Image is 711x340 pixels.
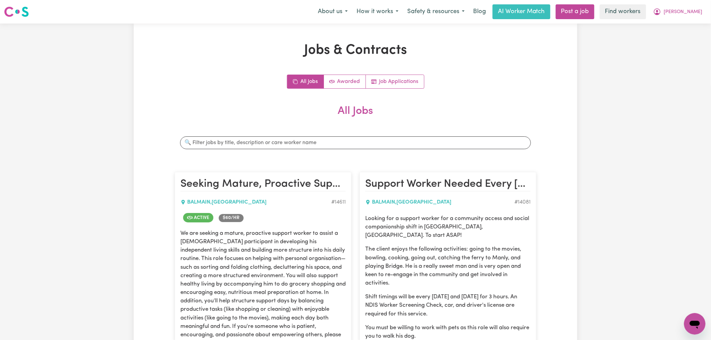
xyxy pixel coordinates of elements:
[365,214,531,240] p: Looking for a support worker for a community access and social companionship shift in [GEOGRAPHIC...
[403,5,469,19] button: Safety & resources
[556,4,594,19] a: Post a job
[366,75,424,88] a: Job applications
[313,5,352,19] button: About us
[331,198,346,206] div: Job ID #14611
[324,75,366,88] a: Active jobs
[175,42,536,58] h1: Jobs & Contracts
[180,136,531,149] input: 🔍 Filter jobs by title, description or care worker name
[365,178,531,191] h2: Support Worker Needed Every Tuesday And Friday In Balmain NSW
[4,6,29,18] img: Careseekers logo
[180,178,346,191] h2: Seeking Mature, Proactive Support Worker for Independent Living Support
[493,4,550,19] a: AI Worker Match
[175,105,536,128] h2: All Jobs
[469,4,490,19] a: Blog
[352,5,403,19] button: How it works
[600,4,646,19] a: Find workers
[664,8,703,16] span: [PERSON_NAME]
[219,214,244,222] span: Job rate per hour
[684,313,706,335] iframe: Button to launch messaging window
[649,5,707,19] button: My Account
[365,198,514,206] div: BALMAIN , [GEOGRAPHIC_DATA]
[180,198,331,206] div: BALMAIN , [GEOGRAPHIC_DATA]
[365,245,531,287] p: The client enjoys the following activities: going to the movies, bowling, cooking, going out, cat...
[514,198,531,206] div: Job ID #14081
[365,293,531,318] p: Shift timings will be every [DATE] and [DATE] for 3 hours. An NDIS Worker Screening Check, car, a...
[4,4,29,19] a: Careseekers logo
[287,75,324,88] a: All jobs
[183,213,213,222] span: Job is active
